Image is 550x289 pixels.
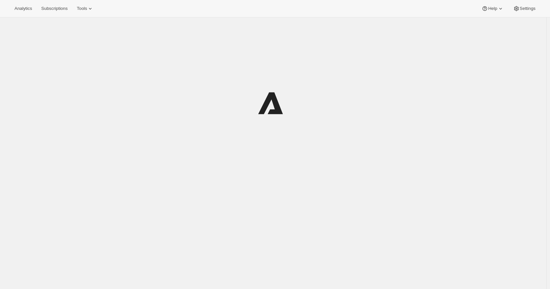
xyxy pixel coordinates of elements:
button: Settings [509,4,539,13]
span: Subscriptions [41,6,68,11]
span: Tools [77,6,87,11]
button: Tools [73,4,97,13]
button: Analytics [11,4,36,13]
span: Settings [520,6,536,11]
button: Help [478,4,508,13]
button: Subscriptions [37,4,71,13]
span: Analytics [14,6,32,11]
span: Help [488,6,497,11]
